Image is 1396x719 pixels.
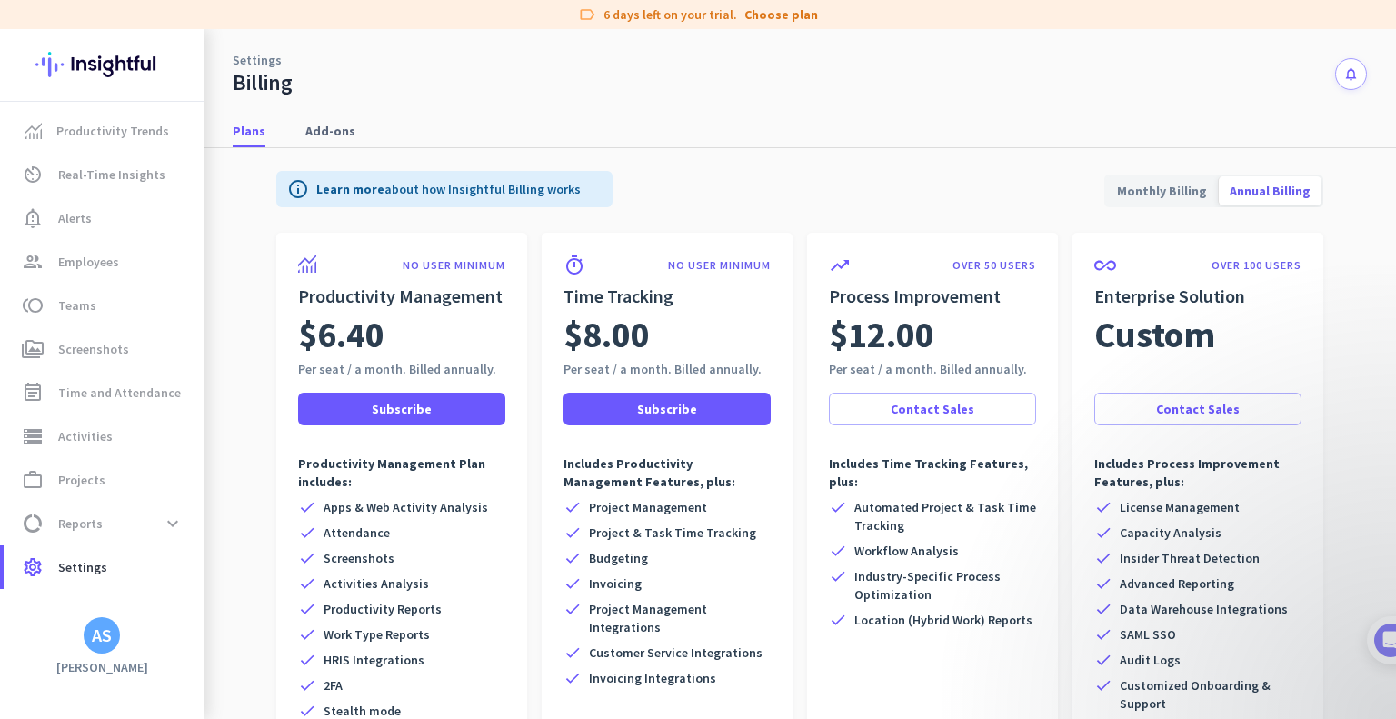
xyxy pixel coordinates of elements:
[298,284,505,309] h2: Productivity Management
[1094,574,1112,593] i: check
[22,556,44,578] i: settings
[1156,400,1240,418] span: Contact Sales
[563,284,771,309] h2: Time Tracking
[298,454,505,491] p: Productivity Management Plan includes:
[563,393,771,425] button: Subscribe
[324,574,429,593] span: Activities Analysis
[4,502,204,545] a: data_usageReportsexpand_more
[1094,284,1301,309] h2: Enterprise Solution
[1094,309,1215,360] span: Custom
[563,574,582,593] i: check
[58,251,119,273] span: Employees
[58,382,181,404] span: Time and Attendance
[324,676,343,694] span: 2FA
[233,122,265,140] span: Plans
[22,207,44,229] i: notification_important
[1120,625,1176,644] span: SAML SSO
[22,469,44,491] i: work_outline
[22,295,44,316] i: toll
[4,153,204,196] a: av_timerReal-Time Insights
[324,498,488,516] span: Apps & Web Activity Analysis
[563,669,582,687] i: check
[829,284,1036,309] h2: Process Improvement
[182,567,273,640] button: Help
[1212,258,1301,273] p: OVER 100 USERS
[1120,498,1240,516] span: License Management
[58,295,96,316] span: Teams
[58,556,107,578] span: Settings
[298,651,316,669] i: check
[105,613,168,625] span: Messages
[58,338,129,360] span: Screenshots
[1120,651,1181,669] span: Audit Logs
[287,178,309,200] i: info
[25,123,42,139] img: menu-item
[4,196,204,240] a: notification_importantAlerts
[324,549,394,567] span: Screenshots
[854,542,959,560] span: Workflow Analysis
[34,310,330,339] div: 1Add employees
[589,600,771,636] span: Project Management Integrations
[829,309,934,360] span: $12.00
[952,258,1036,273] p: OVER 50 USERS
[18,239,65,258] p: 4 steps
[4,284,204,327] a: tollTeams
[298,360,505,378] div: Per seat / a month. Billed annually.
[1219,169,1321,213] span: Annual Billing
[1094,600,1112,618] i: check
[563,454,771,491] p: Includes Productivity Management Features, plus:
[25,135,338,179] div: You're just a few steps away from completing the essential app setup
[829,611,847,629] i: check
[91,567,182,640] button: Messages
[273,567,364,640] button: Tasks
[70,316,308,335] div: Add employees
[1094,393,1301,425] button: Contact Sales
[4,109,204,153] a: menu-itemProductivity Trends
[1120,600,1288,618] span: Data Warehouse Integrations
[156,507,189,540] button: expand_more
[232,239,345,258] p: About 10 minutes
[298,600,316,618] i: check
[891,400,974,418] span: Contact Sales
[829,393,1036,425] a: Contact Sales
[233,69,293,96] div: Billing
[637,400,697,418] span: Subscribe
[298,549,316,567] i: check
[563,549,582,567] i: check
[298,498,316,516] i: check
[70,437,245,474] button: Add your employees
[589,644,763,662] span: Customer Service Integrations
[1120,524,1221,542] span: Capacity Analysis
[1094,524,1112,542] i: check
[1120,676,1301,713] span: Customized Onboarding & Support
[70,346,316,423] div: It's time to add your employees! This is crucial since Insightful will start collecting their act...
[58,164,165,185] span: Real-Time Insights
[589,574,642,593] span: Invoicing
[298,625,316,644] i: check
[1120,574,1234,593] span: Advanced Reporting
[298,613,337,625] span: Tasks
[829,255,851,276] i: trending_up
[829,567,847,585] i: check
[324,651,424,669] span: HRIS Integrations
[563,644,582,662] i: check
[372,400,432,418] span: Subscribe
[1094,651,1112,669] i: check
[70,524,308,560] div: Initial tracking settings and how to edit them
[829,498,847,516] i: check
[233,51,282,69] a: Settings
[4,545,204,589] a: settingsSettings
[22,164,44,185] i: av_timer
[854,611,1032,629] span: Location (Hybrid Work) Reports
[298,255,316,273] img: product-icon
[298,676,316,694] i: check
[589,669,716,687] span: Invoicing Integrations
[563,309,650,360] span: $8.00
[403,258,505,273] p: NO USER MINIMUM
[4,327,204,371] a: perm_mediaScreenshots
[25,70,338,135] div: 🎊 Welcome to Insightful! 🎊
[4,458,204,502] a: work_outlineProjects
[22,425,44,447] i: storage
[35,29,168,100] img: Insightful logo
